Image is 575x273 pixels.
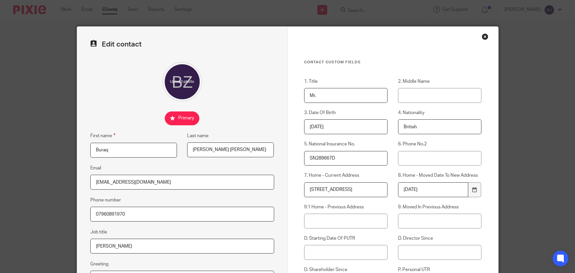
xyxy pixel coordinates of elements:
[304,78,388,85] label: 1. Title
[304,235,388,242] label: D. Starting Date Of PUTR
[304,204,388,210] label: 9.1 Home - Previous Address
[398,235,482,242] label: D. Director Since
[304,172,388,179] label: 7. Home - Current Address
[90,165,101,171] label: Email
[398,141,482,147] label: 6. Phone No.2
[90,229,107,235] label: Job title
[90,132,115,139] label: First name
[187,133,209,139] label: Last name
[398,78,482,85] label: 2. Middle Name
[482,33,488,40] div: Close this dialog window
[304,109,388,116] label: 3. Date Of Birth
[398,266,482,273] label: P. Personal UTR
[398,172,482,179] label: 8. Home - Moved Date To New Address
[90,197,121,203] label: Phone number
[90,40,274,49] h2: Edit contact
[304,60,482,65] h3: Contact Custom fields
[90,261,108,267] label: Greeting
[398,204,482,210] label: 9. Moved In Previous Address
[398,182,469,197] input: YYYY-MM-DD
[304,266,388,273] label: D. Shareholder Since
[304,141,388,147] label: 5. National Insurance No.
[398,109,482,116] label: 4. Nationality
